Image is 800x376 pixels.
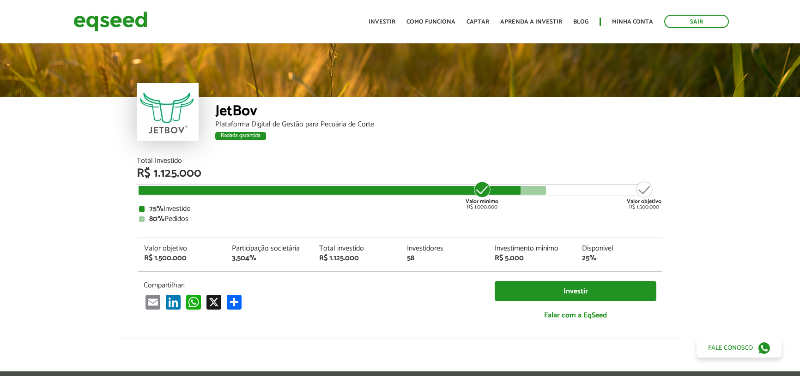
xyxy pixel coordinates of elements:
[225,294,243,310] a: Share
[205,294,223,310] a: X
[215,132,266,140] div: Rodada garantida
[466,197,498,206] strong: Valor mínimo
[144,255,218,262] div: R$ 1.500.000
[495,281,656,302] a: Investir
[582,255,656,262] div: 25%
[627,197,661,206] strong: Valor objetivo
[495,306,656,325] a: Falar com a EqSeed
[495,255,569,262] div: R$ 5.000
[465,180,499,210] div: R$ 1.000.000
[184,294,203,310] a: WhatsApp
[149,213,164,225] strong: 80%
[215,121,663,128] div: Plataforma Digital de Gestão para Pecuária de Corte
[664,15,729,28] a: Sair
[137,157,663,165] div: Total Investido
[73,9,147,34] img: EqSeed
[627,180,661,210] div: R$ 1.500.000
[144,294,162,310] a: Email
[495,245,569,252] div: Investimento mínimo
[467,19,489,25] a: Captar
[139,205,661,213] div: Investido
[232,245,306,252] div: Participação societária
[319,245,393,252] div: Total investido
[149,203,164,215] strong: 75%
[612,19,653,25] a: Minha conta
[697,338,782,358] a: Fale conosco
[407,255,481,262] div: 58
[573,19,588,25] a: Blog
[164,294,182,310] a: LinkedIn
[500,19,562,25] a: Aprenda a investir
[144,281,481,290] p: Compartilhar:
[406,19,455,25] a: Como funciona
[582,245,656,252] div: Disponível
[137,167,663,179] div: R$ 1.125.000
[215,104,663,121] div: JetBov
[232,255,306,262] div: 3,504%
[144,245,218,252] div: Valor objetivo
[319,255,393,262] div: R$ 1.125.000
[139,215,661,223] div: Pedidos
[369,19,395,25] a: Investir
[407,245,481,252] div: Investidores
